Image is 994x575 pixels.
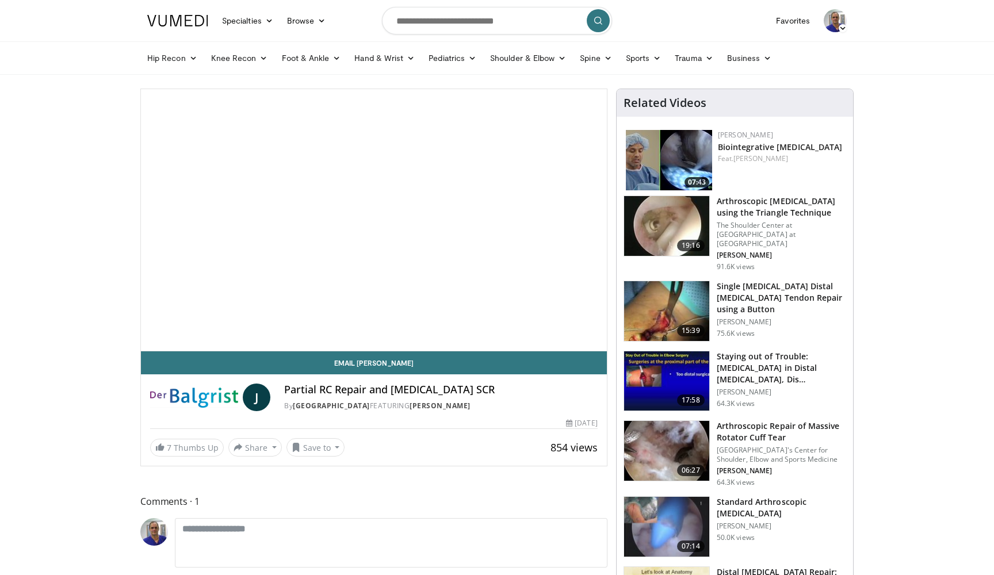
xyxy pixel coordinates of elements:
[573,47,618,70] a: Spine
[566,418,597,428] div: [DATE]
[677,240,705,251] span: 19:16
[717,388,846,397] p: [PERSON_NAME]
[718,141,843,152] a: Biointegrative [MEDICAL_DATA]
[150,384,238,411] img: Balgrist University Hospital
[286,438,345,457] button: Save to
[215,9,280,32] a: Specialties
[550,440,598,454] span: 854 views
[717,522,846,531] p: [PERSON_NAME]
[422,47,483,70] a: Pediatrics
[677,325,705,336] span: 15:39
[147,15,208,26] img: VuMedi Logo
[624,281,709,341] img: king_0_3.png.150x105_q85_crop-smart_upscale.jpg
[717,221,846,248] p: The Shoulder Center at [GEOGRAPHIC_DATA] at [GEOGRAPHIC_DATA]
[280,9,333,32] a: Browse
[824,9,847,32] img: Avatar
[717,251,846,260] p: [PERSON_NAME]
[293,401,370,411] a: [GEOGRAPHIC_DATA]
[720,47,779,70] a: Business
[717,466,846,476] p: [PERSON_NAME]
[167,442,171,453] span: 7
[626,130,712,190] img: 3fbd5ba4-9555-46dd-8132-c1644086e4f5.150x105_q85_crop-smart_upscale.jpg
[717,533,755,542] p: 50.0K views
[347,47,422,70] a: Hand & Wrist
[140,494,607,509] span: Comments 1
[769,9,817,32] a: Favorites
[685,177,709,187] span: 07:43
[717,446,846,464] p: [GEOGRAPHIC_DATA]'s Center for Shoulder, Elbow and Sports Medicine
[275,47,348,70] a: Foot & Ankle
[717,399,755,408] p: 64.3K views
[141,89,607,351] video-js: Video Player
[140,518,168,546] img: Avatar
[624,281,846,342] a: 15:39 Single [MEDICAL_DATA] Distal [MEDICAL_DATA] Tendon Repair using a Button [PERSON_NAME] 75.6...
[150,439,224,457] a: 7 Thumbs Up
[677,394,705,406] span: 17:58
[717,496,846,519] h3: Standard Arthroscopic [MEDICAL_DATA]
[141,351,607,374] a: Email [PERSON_NAME]
[410,401,471,411] a: [PERSON_NAME]
[624,195,846,271] a: 19:16 Arthroscopic [MEDICAL_DATA] using the Triangle Technique The Shoulder Center at [GEOGRAPHIC...
[140,47,204,70] a: Hip Recon
[284,401,597,411] div: By FEATURING
[677,465,705,476] span: 06:27
[733,154,788,163] a: [PERSON_NAME]
[624,420,846,487] a: 06:27 Arthroscopic Repair of Massive Rotator Cuff Tear [GEOGRAPHIC_DATA]'s Center for Shoulder, E...
[718,130,773,140] a: [PERSON_NAME]
[668,47,720,70] a: Trauma
[382,7,612,34] input: Search topics, interventions
[717,262,755,271] p: 91.6K views
[284,384,597,396] h4: Partial RC Repair and [MEDICAL_DATA] SCR
[718,154,844,164] div: Feat.
[624,351,709,411] img: Q2xRg7exoPLTwO8X4xMDoxOjB1O8AjAz_1.150x105_q85_crop-smart_upscale.jpg
[624,496,846,557] a: 07:14 Standard Arthroscopic [MEDICAL_DATA] [PERSON_NAME] 50.0K views
[717,195,846,218] h3: Arthroscopic [MEDICAL_DATA] using the Triangle Technique
[717,281,846,315] h3: Single [MEDICAL_DATA] Distal [MEDICAL_DATA] Tendon Repair using a Button
[717,420,846,443] h3: Arthroscopic Repair of Massive Rotator Cuff Tear
[717,317,846,327] p: [PERSON_NAME]
[626,130,712,190] a: 07:43
[204,47,275,70] a: Knee Recon
[243,384,270,411] a: J
[624,497,709,557] img: 38854_0000_3.png.150x105_q85_crop-smart_upscale.jpg
[624,96,706,110] h4: Related Videos
[619,47,668,70] a: Sports
[228,438,282,457] button: Share
[624,196,709,256] img: krish_3.png.150x105_q85_crop-smart_upscale.jpg
[717,329,755,338] p: 75.6K views
[483,47,573,70] a: Shoulder & Elbow
[677,540,705,552] span: 07:14
[624,421,709,481] img: 281021_0002_1.png.150x105_q85_crop-smart_upscale.jpg
[624,351,846,412] a: 17:58 Staying out of Trouble: [MEDICAL_DATA] in Distal [MEDICAL_DATA], Dis… [PERSON_NAME] 64.3K v...
[717,478,755,487] p: 64.3K views
[717,351,846,385] h3: Staying out of Trouble: [MEDICAL_DATA] in Distal [MEDICAL_DATA], Dis…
